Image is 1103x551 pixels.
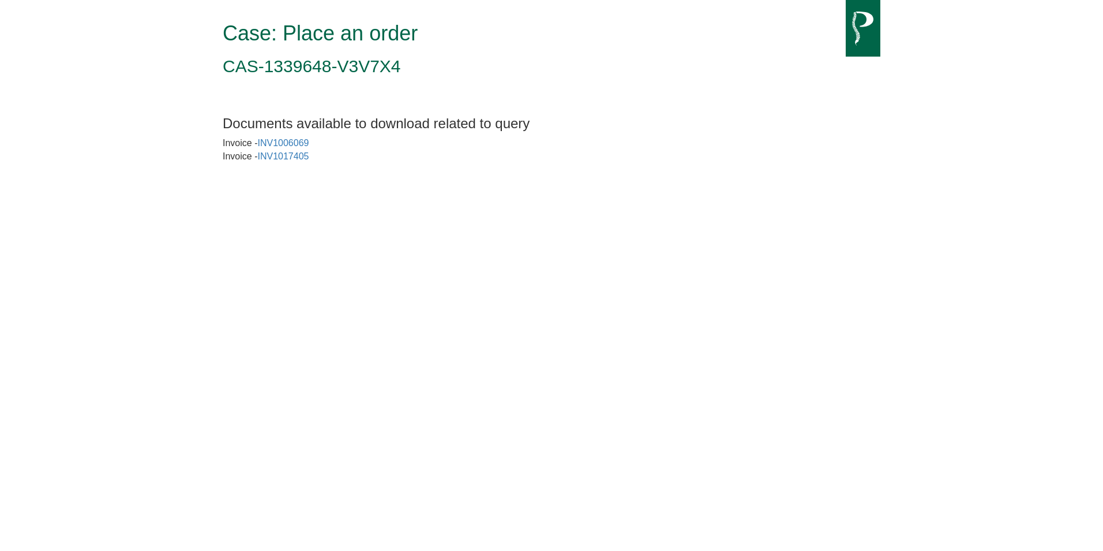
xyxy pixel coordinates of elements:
h3: Documents available to download related to query [223,116,880,131]
h2: CAS-1339648-V3V7X4 [223,57,837,76]
div: Invoice - Invoice - [223,137,880,163]
a: INV1006069 [257,138,309,148]
h1: Case: Place an order [223,22,837,45]
a: INV1017405 [257,151,309,161]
